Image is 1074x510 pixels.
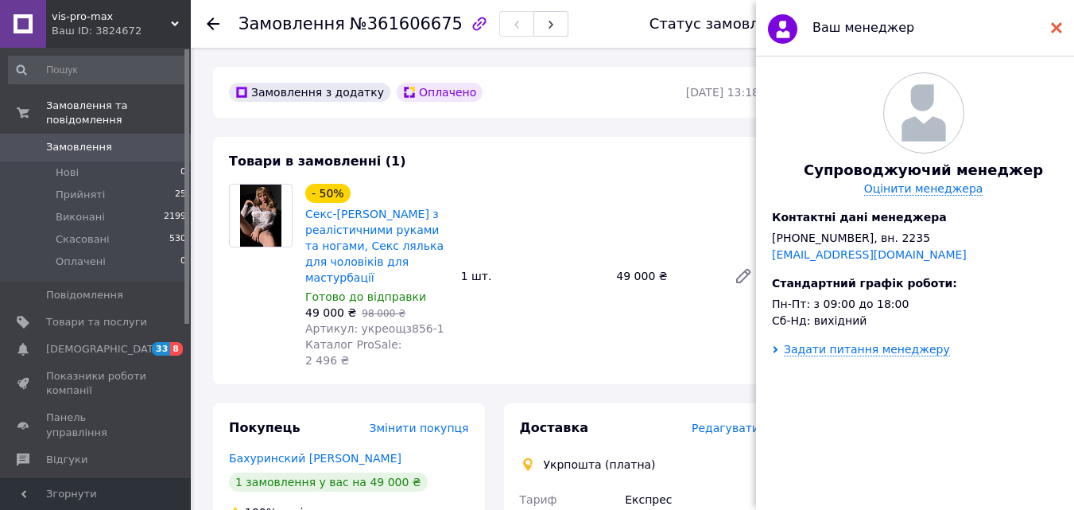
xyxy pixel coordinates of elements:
span: Замовлення [238,14,345,33]
span: 49 000 ₴ [305,306,356,319]
span: Тариф [520,493,557,506]
span: Виконані [56,210,105,224]
a: Бахуринский [PERSON_NAME] [229,452,401,465]
div: Повернутися назад [207,16,219,32]
span: Повідомлення [46,288,123,302]
span: №361606675 [350,14,463,33]
time: [DATE] 13:18 [686,86,759,99]
span: 2199 [164,210,186,224]
span: Товари та послуги [46,315,147,329]
span: 0 [180,165,186,180]
span: 8 [170,342,183,356]
div: Оплачено [397,83,483,102]
span: Нові [56,165,79,180]
div: Статус замовлення [649,16,796,32]
a: Редагувати [727,260,759,292]
span: Прийняті [56,188,105,202]
div: - 50% [305,184,351,203]
span: Покупець [229,420,300,435]
span: 0 [180,255,186,269]
a: Оцінити менеджера [864,182,983,196]
span: Показники роботи компанії [46,369,147,398]
img: Секс-лялька Kate з реалістичними руками та ногами, Секс лялька для чоловіків для мастурбації [240,185,281,247]
span: Панель управління [46,411,147,439]
div: 1 замовлення у вас на 49 000 ₴ [229,473,428,492]
a: [EMAIL_ADDRESS][DOMAIN_NAME] [772,248,967,261]
div: 49 000 ₴ [610,265,721,287]
div: Ваш ID: 3824672 [52,24,191,38]
input: Пошук [8,56,188,84]
span: Замовлення [46,140,112,154]
span: Доставка [520,420,589,435]
span: 530 [169,232,186,247]
a: Секс-[PERSON_NAME] з реалістичними руками та ногами, Секс лялька для чоловіків для мастурбації [305,208,444,284]
span: Відгуки [46,453,87,467]
span: [DEMOGRAPHIC_DATA] [46,342,164,356]
span: Скасовані [56,232,110,247]
div: Задати питання менеджеру [784,343,950,356]
span: vis-pro-max [52,10,171,24]
span: Готово до відправки [305,290,426,303]
span: Артикул: укреощз856-1 [305,322,444,335]
span: Змінити покупця [370,422,469,434]
div: Укрпошта (платна) [540,457,660,473]
span: Товари в замовленні (1) [229,154,406,169]
div: Замовлення з додатку [229,83,390,102]
div: 1 шт. [455,265,611,287]
span: Каталог ProSale: 2 496 ₴ [305,338,401,367]
span: Замовлення та повідомлення [46,99,191,127]
span: Оплачені [56,255,106,269]
span: 33 [152,342,170,356]
span: 25 [175,188,186,202]
span: Редагувати [692,422,759,434]
span: 98 000 ₴ [362,308,405,319]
